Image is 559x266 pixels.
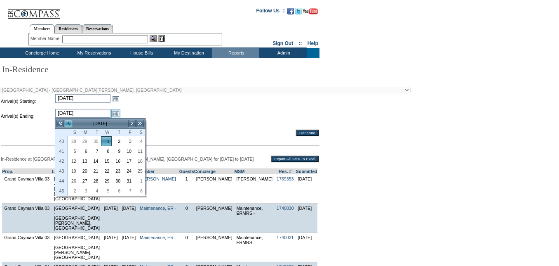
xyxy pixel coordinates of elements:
a: 21 [90,166,101,176]
td: 1 [179,174,194,204]
td: Tuesday, November 04, 2025 [90,186,101,196]
a: 19 [68,166,78,176]
td: Thursday, November 06, 2025 [112,186,123,196]
img: Subscribe to our YouTube Channel [303,8,318,14]
td: Grand Cayman Villa 03 [2,204,52,233]
td: Monday, October 27, 2025 [79,176,90,186]
td: Tuesday, October 28, 2025 [90,176,101,186]
a: Help [308,40,318,46]
a: Members [30,24,55,33]
td: Concierge Home [13,48,70,58]
a: Open the calendar popup. [111,109,120,118]
td: [DATE] [120,204,138,233]
th: Saturday [134,129,145,136]
a: 7 [90,147,101,156]
td: Wednesday, October 29, 2025 [101,176,112,186]
a: MSM [235,169,245,174]
td: Monday, November 03, 2025 [79,186,90,196]
a: 3 [79,186,89,195]
td: Arrival(s) Starting: [1,94,54,108]
td: Admin [259,48,307,58]
td: Monday, October 20, 2025 [79,166,90,176]
td: Saturday, November 01, 2025 [134,176,145,186]
a: Become our fan on Facebook [287,10,294,15]
td: [GEOGRAPHIC_DATA] - [GEOGRAPHIC_DATA][PERSON_NAME], [GEOGRAPHIC_DATA] [52,233,102,262]
td: Wednesday, October 22, 2025 [101,166,112,176]
td: [GEOGRAPHIC_DATA] - [GEOGRAPHIC_DATA][PERSON_NAME], [GEOGRAPHIC_DATA] [52,204,102,233]
a: 4 [90,186,101,195]
td: [PERSON_NAME] [194,204,235,233]
td: Tuesday, September 30, 2025 [90,136,101,146]
a: 9 [112,147,122,156]
td: Saturday, October 18, 2025 [134,156,145,166]
a: 17 [123,157,134,166]
td: [GEOGRAPHIC_DATA] - [GEOGRAPHIC_DATA][PERSON_NAME], [GEOGRAPHIC_DATA] [52,174,102,204]
img: Follow us on Twitter [295,8,302,14]
td: Thursday, October 09, 2025 [112,146,123,156]
a: Loc. [52,169,61,174]
th: 43 [55,166,68,176]
a: 14 [90,157,101,166]
td: [PERSON_NAME] [235,174,275,204]
td: Wednesday, October 01, 2025 [101,136,112,146]
th: Friday [123,129,134,136]
td: Thursday, October 30, 2025 [112,176,123,186]
a: 18 [134,157,145,166]
a: Follow us on Twitter [295,10,302,15]
td: Saturday, October 11, 2025 [134,146,145,156]
td: Monday, September 29, 2025 [79,136,90,146]
a: 30 [90,137,101,146]
th: 40 [55,136,68,146]
a: 8 [101,147,112,156]
a: Subscribe to our YouTube Channel [303,10,318,15]
td: My Reservations [70,48,117,58]
a: Open the calendar popup. [111,94,120,103]
a: 7 [123,186,134,195]
td: [DATE] [296,174,318,204]
a: 5 [101,186,112,195]
a: 6 [112,186,122,195]
a: 24 [123,166,134,176]
img: Compass Home [7,2,61,19]
a: Reservations [82,24,113,33]
td: Thursday, October 16, 2025 [112,156,123,166]
td: Grand Cayman Villa 03 [2,233,52,262]
td: [DATE] [102,233,120,262]
a: 30 [112,176,122,185]
td: Thursday, October 02, 2025 [112,136,123,146]
a: 26 [68,176,78,185]
td: Sunday, October 26, 2025 [68,176,79,186]
th: Monday [79,129,90,136]
td: Sunday, October 19, 2025 [68,166,79,176]
a: > [128,119,136,128]
a: 2 [112,137,122,146]
img: View [150,35,157,42]
a: 1740030 [277,206,294,211]
a: Submitted [296,169,317,174]
a: 8 [134,186,145,195]
input: Generate [296,130,319,136]
a: Guests [179,169,194,174]
a: Maintenance, ER - [140,235,176,240]
a: 15 [101,157,112,166]
td: Wednesday, October 08, 2025 [101,146,112,156]
td: Maintenance, ERMRS - [235,233,275,262]
a: 10 [123,147,134,156]
td: [DATE] [296,204,318,233]
td: Monday, October 13, 2025 [79,156,90,166]
input: Export All Data To Excel [271,156,319,162]
td: Friday, November 07, 2025 [123,186,134,196]
a: 5 [68,147,78,156]
a: 28 [90,176,101,185]
td: [PERSON_NAME] [194,233,235,262]
td: Friday, October 31, 2025 [123,176,134,186]
td: Grand Cayman Villa 03 [2,174,52,204]
a: << [56,119,64,128]
a: 11 [134,147,145,156]
a: 4 [134,137,145,146]
td: Tuesday, October 14, 2025 [90,156,101,166]
td: Tuesday, October 07, 2025 [90,146,101,156]
a: Maintenance, ER - [140,206,176,211]
th: Wednesday [101,129,112,136]
td: Reports [212,48,259,58]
